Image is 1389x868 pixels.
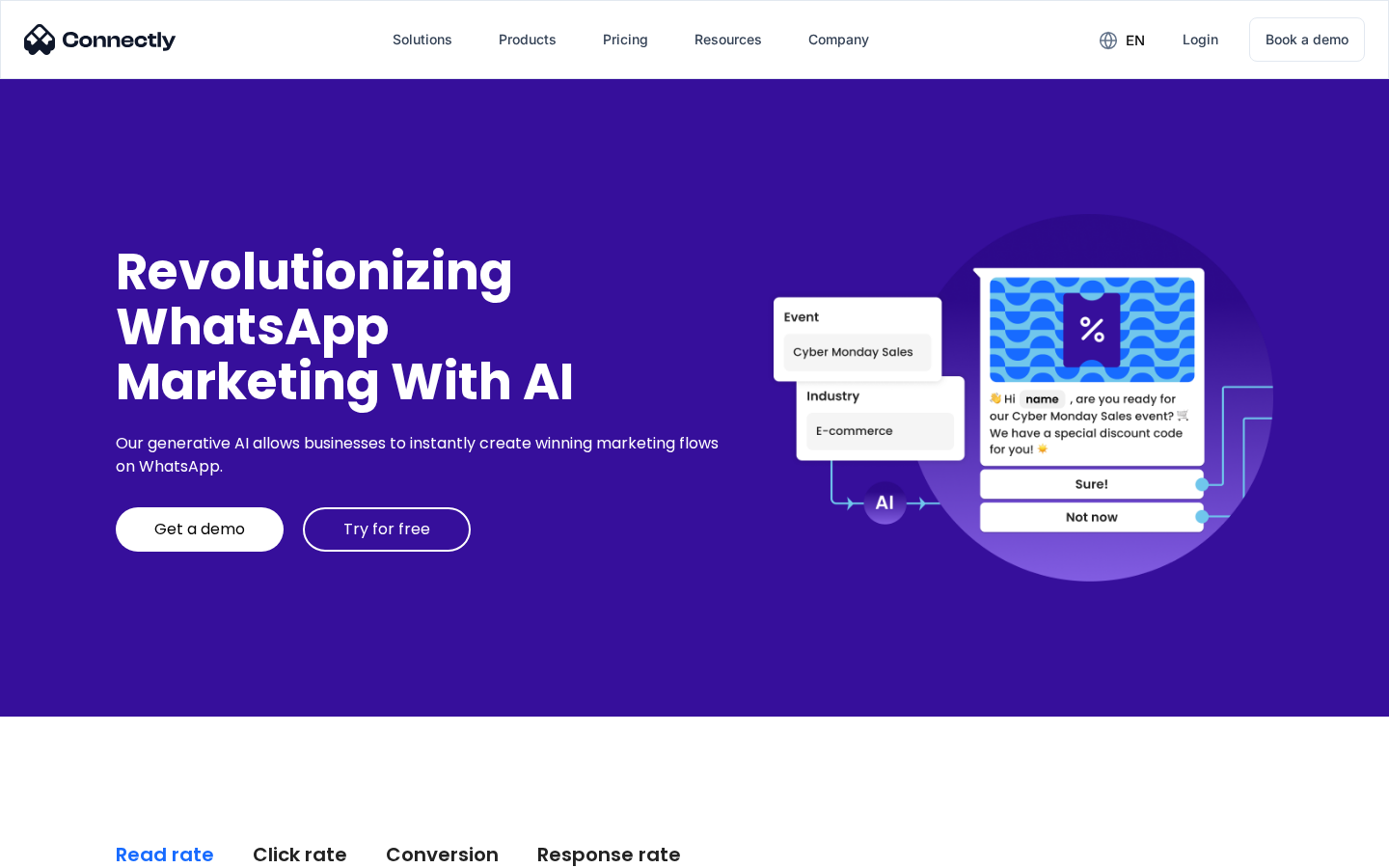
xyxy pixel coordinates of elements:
div: Pricing [603,26,648,53]
div: Our generative AI allows businesses to instantly create winning marketing flows on WhatsApp. [116,432,725,478]
a: Get a demo [116,507,284,552]
div: Products [499,26,557,53]
div: Conversion [386,841,499,868]
ul: Language list [39,834,116,861]
aside: Language selected: English [19,834,116,861]
div: Read rate [116,841,214,868]
div: Get a demo [154,520,245,539]
a: Try for free [303,507,471,552]
div: Login [1183,26,1218,53]
div: Click rate [253,841,347,868]
div: Revolutionizing WhatsApp Marketing With AI [116,244,725,410]
div: Try for free [343,520,430,539]
div: Company [808,26,869,53]
div: Solutions [393,26,452,53]
a: Pricing [587,16,664,63]
div: Response rate [537,841,681,868]
a: Login [1167,16,1234,63]
div: en [1126,27,1145,54]
div: Resources [694,26,762,53]
img: Connectly Logo [24,24,177,55]
a: Book a demo [1249,17,1365,62]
